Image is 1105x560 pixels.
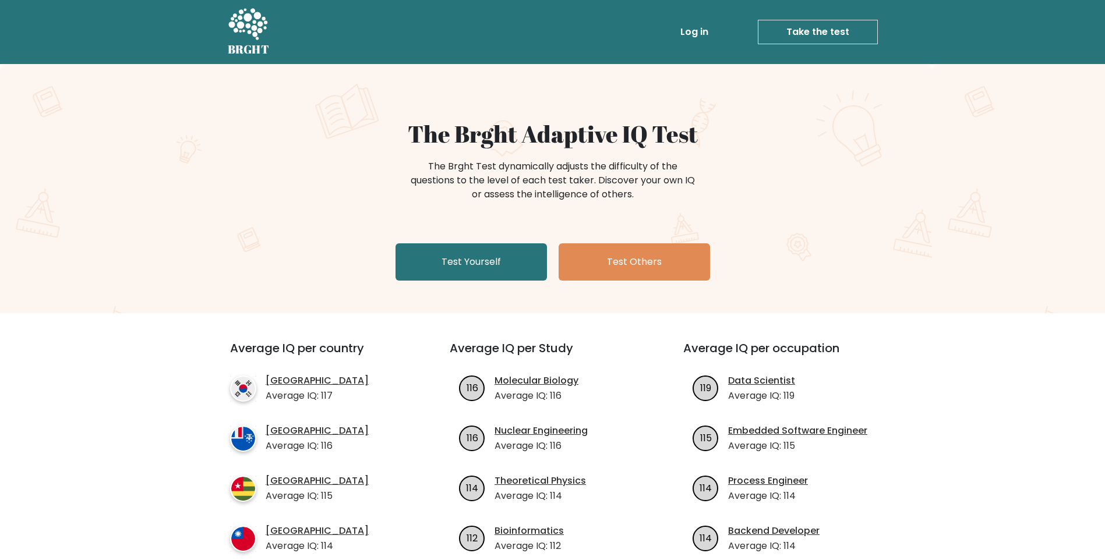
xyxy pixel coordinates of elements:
h3: Average IQ per occupation [683,341,889,369]
text: 114 [466,481,478,494]
img: country [230,476,256,502]
p: Average IQ: 116 [495,439,588,453]
p: Average IQ: 117 [266,389,369,403]
text: 119 [700,381,711,394]
p: Average IQ: 119 [728,389,795,403]
h3: Average IQ per country [230,341,408,369]
p: Average IQ: 112 [495,539,564,553]
a: [GEOGRAPHIC_DATA] [266,474,369,488]
p: Average IQ: 114 [728,539,820,553]
text: 114 [700,531,712,544]
img: country [230,426,256,452]
a: [GEOGRAPHIC_DATA] [266,374,369,388]
img: country [230,526,256,552]
div: The Brght Test dynamically adjusts the difficulty of the questions to the level of each test take... [407,160,698,201]
text: 116 [467,381,478,394]
a: [GEOGRAPHIC_DATA] [266,424,369,438]
p: Average IQ: 115 [266,489,369,503]
p: Average IQ: 116 [495,389,578,403]
p: Average IQ: 116 [266,439,369,453]
h1: The Brght Adaptive IQ Test [269,120,837,148]
a: Backend Developer [728,524,820,538]
img: country [230,375,256,402]
a: Theoretical Physics [495,474,586,488]
a: Test Yourself [396,243,547,281]
p: Average IQ: 115 [728,439,867,453]
a: Take the test [758,20,878,44]
text: 114 [700,481,712,494]
p: Average IQ: 114 [266,539,369,553]
text: 115 [700,431,712,444]
p: Average IQ: 114 [728,489,808,503]
a: Log in [676,20,713,44]
text: 112 [467,531,478,544]
a: Test Others [559,243,710,281]
a: Molecular Biology [495,374,578,388]
a: Process Engineer [728,474,808,488]
a: Data Scientist [728,374,795,388]
p: Average IQ: 114 [495,489,586,503]
a: [GEOGRAPHIC_DATA] [266,524,369,538]
a: Embedded Software Engineer [728,424,867,438]
h5: BRGHT [228,42,270,56]
h3: Average IQ per Study [450,341,655,369]
a: BRGHT [228,5,270,59]
a: Bioinformatics [495,524,564,538]
text: 116 [467,431,478,444]
a: Nuclear Engineering [495,424,588,438]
